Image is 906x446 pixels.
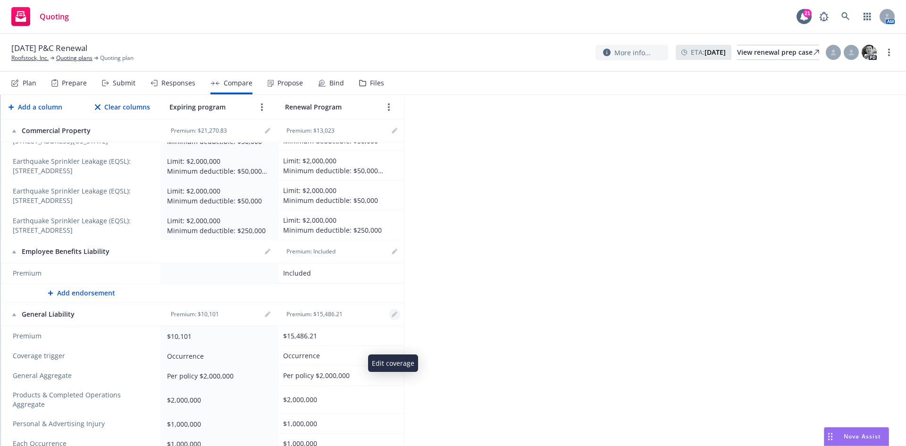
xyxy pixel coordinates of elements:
span: Earthquake Sprinkler Leakage (EQSL): [STREET_ADDRESS] [13,216,151,235]
div: Limit: $2,000,000 Minimum deductible: $50,000 Blanket [167,156,268,176]
div: Employee Benefits Liability [12,247,152,256]
div: Occurrence [283,351,394,361]
div: Submit [113,79,135,87]
div: Limit: $2,000,000 Minimum deductible: $250,000 [167,216,268,236]
div: $10,101 [167,331,268,341]
span: ETA : [691,47,726,57]
button: Nova Assist [824,427,889,446]
div: Premium: $10,101 [165,311,225,318]
span: Premium [13,269,151,278]
a: Quoting [8,3,73,30]
a: Roofstock, Inc. [11,54,49,62]
span: Quoting plan [100,54,134,62]
a: editPencil [389,246,400,257]
div: Prepare [62,79,87,87]
div: $1,000,000 [167,419,268,429]
div: Propose [277,79,303,87]
div: View renewal prep case [737,45,819,59]
div: Premium: $15,486.21 [281,311,348,318]
div: Limit: $2,000,000 Minimum deductible: $250,000 [283,215,394,235]
div: $2,000,000 [283,395,394,404]
span: Premium [13,331,151,341]
input: Renewal Program [283,100,379,114]
button: Add endorsement [1,284,161,303]
button: More info... [596,45,668,60]
a: View renewal prep case [737,45,819,60]
a: more [883,47,895,58]
div: Limit: $2,000,000 Minimum deductible: $50,000 [283,185,394,205]
div: Included [283,268,394,278]
span: Products & Completed Operations Aggregate [13,390,151,409]
img: photo [862,45,877,60]
a: editPencil [262,125,273,136]
a: editPencil [389,125,400,136]
span: Quoting [40,13,69,20]
a: more [383,101,394,113]
div: 21 [803,9,812,17]
div: Plan [23,79,36,87]
div: Files [370,79,384,87]
div: Occurrence [167,351,268,361]
button: Clear columns [93,98,152,117]
div: Premium: $21,270.83 [165,127,233,135]
div: Premium: $13,023 [281,127,340,135]
div: Per policy $2,000,000 [167,371,268,381]
div: Per policy $2,000,000 [283,370,394,380]
a: Quoting plans [56,54,92,62]
a: editPencil [262,246,273,257]
div: Commercial Property [12,126,152,135]
a: more [256,101,268,113]
button: Add a column [7,98,64,117]
div: General Liability [12,310,152,319]
div: Compare [224,79,252,87]
div: Limit: $2,000,000 Minimum deductible: $50,000 Blanket EARTHQUAKE_SPRINKLER_LEAKAGE blanket 1 [283,156,394,176]
a: Report a Bug [814,7,833,26]
div: Premium: Included [281,248,341,255]
strong: [DATE] [705,48,726,57]
div: Drag to move [824,428,836,446]
input: Expiring program [167,100,252,114]
a: editPencil [389,309,400,320]
div: Limit: $2,000,000 Minimum deductible: $50,000 [167,186,268,206]
div: Bind [329,79,344,87]
span: Nova Assist [844,432,881,440]
span: Earthquake Sprinkler Leakage (EQSL): [STREET_ADDRESS] [13,186,151,205]
span: More info... [614,48,651,58]
span: [DATE] P&C Renewal [11,42,87,54]
div: Responses [161,79,195,87]
a: Switch app [858,7,877,26]
div: $1,000,000 [283,419,394,429]
a: editPencil [262,309,273,320]
div: $2,000,000 [167,395,268,405]
div: $15,486.21 [283,331,394,341]
span: Coverage trigger [13,351,151,361]
a: Search [836,7,855,26]
span: General Aggregate [13,371,151,380]
span: Personal & Advertising Injury [13,419,151,429]
span: Earthquake Sprinkler Leakage (EQSL): [STREET_ADDRESS] [13,157,151,176]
